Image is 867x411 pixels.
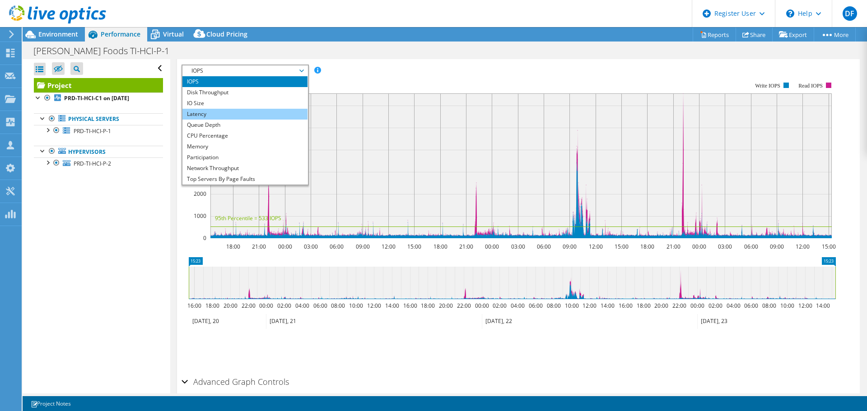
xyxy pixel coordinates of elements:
text: 21:00 [252,243,266,250]
text: 20:00 [654,302,668,309]
text: 21:00 [459,243,473,250]
text: 09:00 [356,243,370,250]
text: 06:00 [537,243,551,250]
text: 00:00 [485,243,499,250]
text: 22:00 [242,302,256,309]
a: Project Notes [24,398,77,409]
text: 04:00 [727,302,741,309]
text: 00:00 [278,243,292,250]
li: Disk Throughput [182,87,308,98]
text: 16:00 [187,302,201,309]
a: Project [34,78,163,92]
text: 10:00 [780,302,794,309]
text: 1000 [194,212,206,220]
text: 15:00 [407,243,421,250]
text: 15:00 [615,243,629,250]
text: 04:00 [511,302,525,309]
span: Cloud Pricing [206,30,247,38]
text: 0 [203,234,206,242]
text: 03:00 [511,243,525,250]
text: 08:00 [547,302,561,309]
span: PRD-TI-HCI-P-1 [74,127,111,135]
text: Write IOPS [755,83,780,89]
text: 18:00 [226,243,240,250]
h1: [PERSON_NAME] Foods TI-HCI-P-1 [29,46,183,56]
svg: \n [786,9,794,18]
text: 20:00 [439,302,453,309]
a: Share [736,28,773,42]
text: 16:00 [619,302,633,309]
text: 18:00 [637,302,651,309]
li: Latency [182,109,308,120]
text: 18:00 [421,302,435,309]
text: 18:00 [205,302,219,309]
h2: Advanced Graph Controls [182,373,289,391]
text: 00:00 [475,302,489,309]
text: 00:00 [259,302,273,309]
a: More [814,28,856,42]
text: 12:00 [367,302,381,309]
b: PRD-TI-HCI-C1 on [DATE] [64,94,129,102]
a: PRD-TI-HCI-P-2 [34,157,163,169]
text: 06:00 [529,302,543,309]
text: 15:00 [822,243,836,250]
text: 06:00 [744,243,758,250]
text: 02:00 [277,302,291,309]
text: 03:00 [304,243,318,250]
text: 14:00 [601,302,615,309]
text: 22:00 [672,302,686,309]
a: Physical Servers [34,113,163,125]
text: 10:00 [565,302,579,309]
text: 10:00 [349,302,363,309]
text: Read IOPS [799,83,823,89]
li: IO Size [182,98,308,109]
li: CPU Percentage [182,130,308,141]
text: 06:00 [330,243,344,250]
li: IOPS [182,76,308,87]
text: 2000 [194,190,206,198]
li: Queue Depth [182,120,308,130]
text: 02:00 [493,302,507,309]
text: 03:00 [718,243,732,250]
a: Reports [693,28,736,42]
text: 12:00 [796,243,810,250]
text: 16:00 [403,302,417,309]
span: Performance [101,30,140,38]
span: IOPS [187,65,303,76]
text: 14:00 [816,302,830,309]
a: PRD-TI-HCI-C1 on [DATE] [34,92,163,104]
text: 18:00 [640,243,654,250]
text: 12:00 [583,302,597,309]
text: 08:00 [762,302,776,309]
text: 12:00 [798,302,812,309]
text: 06:00 [313,302,327,309]
a: Export [772,28,814,42]
text: 09:00 [563,243,577,250]
text: 18:00 [433,243,447,250]
span: Environment [38,30,78,38]
text: 14:00 [385,302,399,309]
span: DF [843,6,857,21]
a: Hypervisors [34,146,163,157]
span: Virtual [163,30,184,38]
text: 08:00 [331,302,345,309]
text: 95th Percentile = 533 IOPS [215,214,281,222]
text: 00:00 [692,243,706,250]
text: 21:00 [667,243,681,250]
text: 02:00 [709,302,722,309]
text: 12:00 [589,243,603,250]
text: 04:00 [295,302,309,309]
text: 06:00 [744,302,758,309]
li: Participation [182,152,308,163]
li: Memory [182,141,308,152]
text: 12:00 [382,243,396,250]
span: PRD-TI-HCI-P-2 [74,160,111,167]
text: 20:00 [224,302,238,309]
li: Network Throughput [182,163,308,174]
a: PRD-TI-HCI-P-1 [34,125,163,137]
text: 22:00 [457,302,471,309]
text: 09:00 [770,243,784,250]
text: 00:00 [690,302,704,309]
li: Top Servers By Page Faults [182,174,308,185]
